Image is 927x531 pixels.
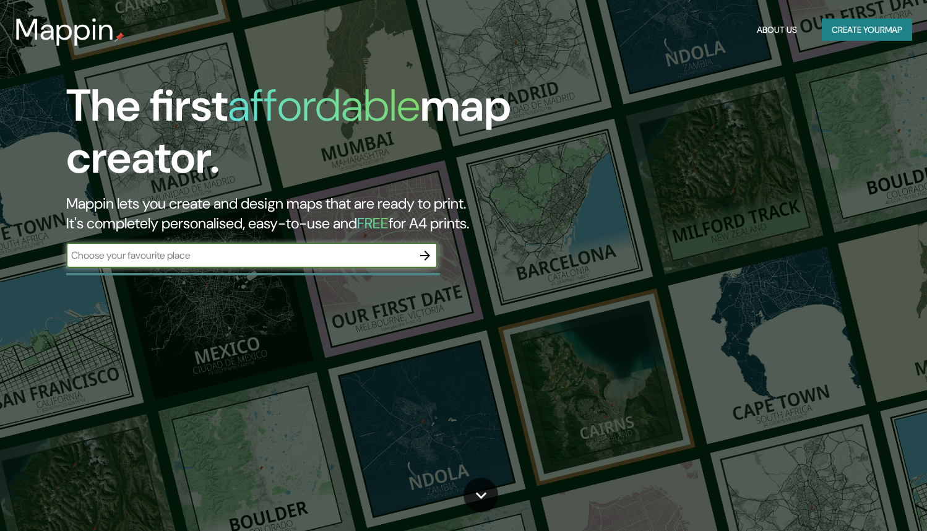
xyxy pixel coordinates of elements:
[114,32,124,42] img: mappin-pin
[66,194,530,233] h2: Mappin lets you create and design maps that are ready to print. It's completely personalised, eas...
[822,19,912,41] button: Create yourmap
[228,77,420,134] h1: affordable
[357,214,389,233] h5: FREE
[15,12,114,47] h3: Mappin
[66,248,413,262] input: Choose your favourite place
[752,19,802,41] button: About Us
[66,80,530,194] h1: The first map creator.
